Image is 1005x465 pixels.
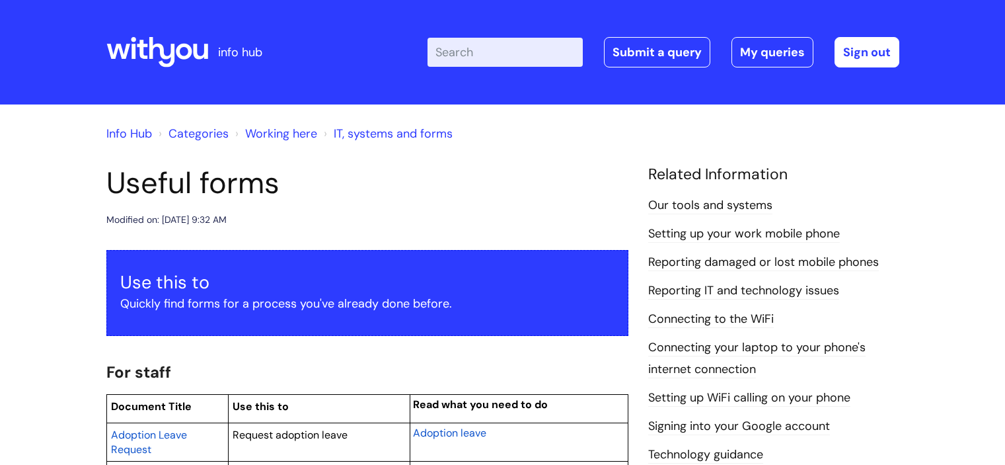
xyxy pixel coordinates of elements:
span: Document Title [111,400,192,413]
a: Adoption Leave Request [111,427,187,457]
a: Signing into your Google account [648,418,830,435]
p: info hub [218,42,262,63]
span: Request adoption leave [233,428,348,442]
span: Adoption Leave Request [111,428,187,456]
h4: Related Information [648,165,899,184]
a: Info Hub [106,126,152,142]
a: Setting up WiFi calling on your phone [648,390,850,407]
span: Adoption leave [413,426,486,440]
p: Quickly find forms for a process you've already done before. [120,293,614,314]
a: Adoption leave [413,425,486,441]
a: Reporting IT and technology issues [648,282,839,300]
a: Our tools and systems [648,197,772,214]
a: Sign out [835,37,899,67]
a: Submit a query [604,37,710,67]
li: Solution home [155,123,229,144]
a: Working here [245,126,317,142]
li: IT, systems and forms [320,123,453,144]
div: Modified on: [DATE] 9:32 AM [106,212,227,228]
span: For staff [106,362,171,382]
input: Search [428,38,583,67]
span: Read what you need to do [413,398,548,411]
a: Technology guidance [648,446,763,464]
div: | - [428,37,899,67]
h3: Use this to [120,272,614,293]
a: Setting up your work mobile phone [648,226,840,243]
a: Connecting to the WiFi [648,311,774,328]
li: Working here [232,123,317,144]
a: IT, systems and forms [334,126,453,142]
span: Use this to [233,400,289,413]
a: Connecting your laptop to your phone's internet connection [648,339,866,378]
a: My queries [731,37,813,67]
a: Reporting damaged or lost mobile phones [648,254,879,271]
a: Categories [168,126,229,142]
h1: Useful forms [106,165,628,201]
